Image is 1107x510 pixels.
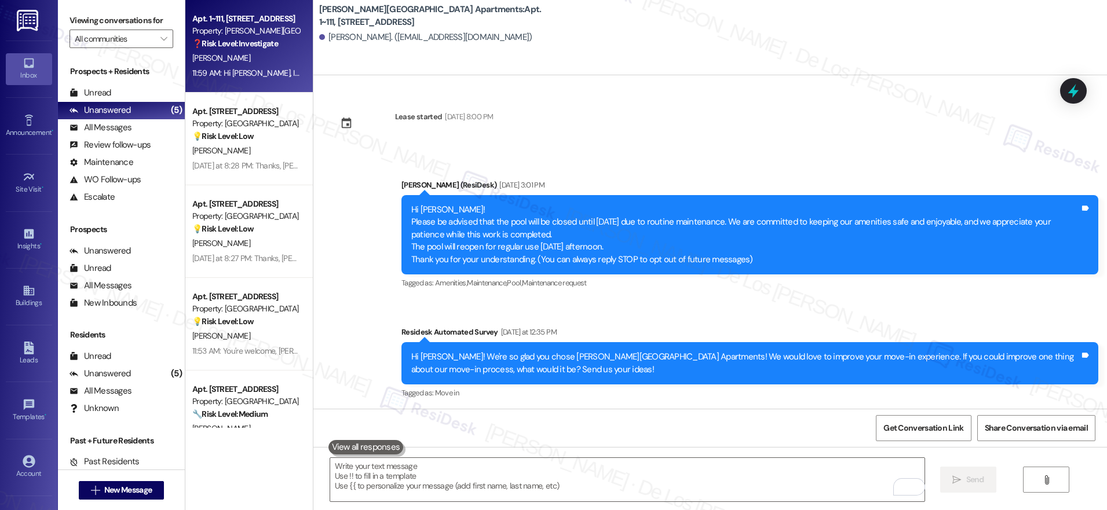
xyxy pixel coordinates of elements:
a: Templates • [6,395,52,426]
div: Maintenance [70,156,133,168]
div: All Messages [70,385,131,397]
div: Hi [PERSON_NAME]! Please be advised that the pool will be closed until [DATE] due to routine main... [411,204,1080,266]
a: Account [6,452,52,483]
div: WO Follow-ups [70,174,141,186]
a: Site Visit • [6,167,52,199]
button: Get Conversation Link [876,415,971,441]
i:  [952,475,961,485]
a: Inbox [6,53,52,85]
i:  [1042,475,1051,485]
div: Residents [58,329,185,341]
div: Property: [GEOGRAPHIC_DATA] [192,210,299,222]
span: New Message [104,484,152,496]
div: (5) [168,365,185,383]
div: Property: [GEOGRAPHIC_DATA] [192,395,299,408]
div: [PERSON_NAME] (ResiDesk) [401,179,1098,195]
div: Unread [70,262,111,274]
span: [PERSON_NAME] [192,53,250,63]
span: Maintenance request [522,278,587,288]
div: Unanswered [70,104,131,116]
div: Property: [PERSON_NAME][GEOGRAPHIC_DATA] Apartments [192,25,299,37]
div: Escalate [70,191,115,203]
div: Unanswered [70,368,131,380]
strong: 💡 Risk Level: Low [192,131,254,141]
div: Prospects + Residents [58,65,185,78]
b: [PERSON_NAME][GEOGRAPHIC_DATA] Apartments: Apt. 1~111, [STREET_ADDRESS] [319,3,551,28]
div: Property: [GEOGRAPHIC_DATA] [192,118,299,130]
div: [DATE] at 8:27 PM: Thanks, [PERSON_NAME]! We really appreciate you sharing this information and a... [192,253,857,263]
textarea: To enrich screen reader interactions, please activate Accessibility in Grammarly extension settings [330,458,925,501]
i:  [160,34,167,43]
div: Past Residents [70,456,140,468]
span: Pool , [507,278,522,288]
div: All Messages [70,122,131,134]
a: Buildings [6,281,52,312]
div: [DATE] at 12:35 PM [498,326,557,338]
div: Tagged as: [401,274,1098,291]
div: Residesk Automated Survey [401,326,1098,342]
div: [DATE] 3:01 PM [496,179,545,191]
a: Insights • [6,224,52,255]
i:  [91,486,100,495]
span: • [45,411,46,419]
div: Apt. [STREET_ADDRESS] [192,383,299,395]
div: Tagged as: [401,384,1098,401]
div: Hi [PERSON_NAME]! We're so glad you chose [PERSON_NAME][GEOGRAPHIC_DATA] Apartments! We would lov... [411,351,1080,376]
span: Maintenance , [467,278,507,288]
span: Share Conversation via email [985,422,1088,434]
div: Review follow-ups [70,139,151,151]
div: Apt. [STREET_ADDRESS] [192,198,299,210]
button: New Message [79,481,165,500]
div: Apt. [STREET_ADDRESS] [192,105,299,118]
div: Property: [GEOGRAPHIC_DATA] [192,303,299,315]
div: [PERSON_NAME]. ([EMAIL_ADDRESS][DOMAIN_NAME]) [319,31,532,43]
label: Viewing conversations for [70,12,173,30]
div: Apt. 1~111, [STREET_ADDRESS] [192,13,299,25]
a: Leads [6,338,52,369]
strong: 💡 Risk Level: Low [192,316,254,326]
strong: ❓ Risk Level: Investigate [192,38,278,49]
strong: 💡 Risk Level: Low [192,223,254,234]
div: 11:53 AM: You're welcome, [PERSON_NAME]! I'm happy I could help. If you have any other questions,... [192,346,618,356]
div: Past + Future Residents [58,435,185,447]
span: [PERSON_NAME] [192,145,250,156]
span: [PERSON_NAME] [192,331,250,341]
div: Unknown [70,402,119,414]
span: Amenities , [435,278,467,288]
strong: 🔧 Risk Level: Medium [192,409,268,419]
div: New Inbounds [70,297,137,309]
span: [PERSON_NAME] [192,238,250,248]
span: [PERSON_NAME] [192,423,250,434]
button: Share Conversation via email [977,415,1095,441]
img: ResiDesk Logo [17,10,41,31]
div: All Messages [70,280,131,292]
span: Get Conversation Link [883,422,963,434]
div: Apt. [STREET_ADDRESS] [192,291,299,303]
div: Unread [70,350,111,362]
input: All communities [75,30,155,48]
span: Move in [435,388,459,398]
span: • [52,127,53,135]
div: Unanswered [70,245,131,257]
div: [DATE] 8:00 PM [442,111,493,123]
span: Send [966,474,984,486]
button: Send [940,467,996,493]
span: • [40,240,42,248]
div: [DATE] at 8:28 PM: Thanks, [PERSON_NAME]! We really appreciate you sharing this information and a... [192,160,858,171]
div: Lease started [395,111,443,123]
div: Unread [70,87,111,99]
div: Prospects [58,223,185,236]
div: (5) [168,101,185,119]
span: • [42,184,43,192]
